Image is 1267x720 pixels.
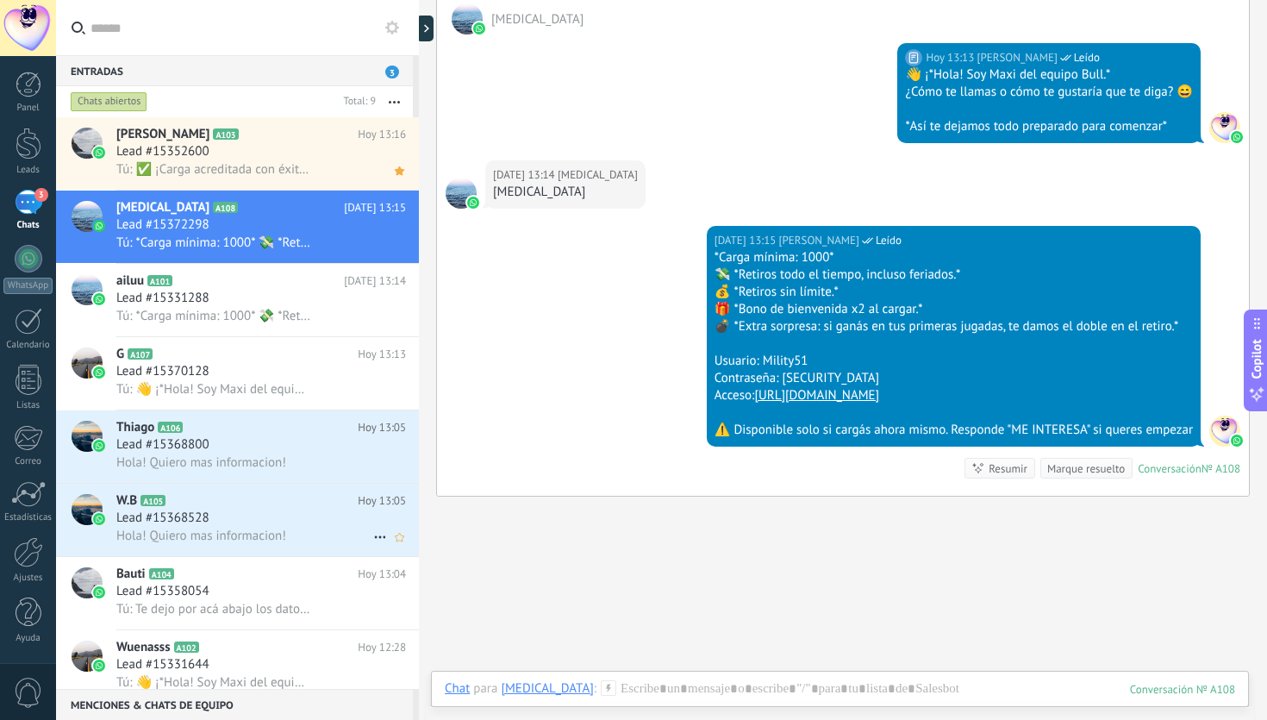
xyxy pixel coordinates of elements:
[337,93,376,110] div: Total: 9
[3,400,53,411] div: Listas
[93,660,105,672] img: icon
[1231,435,1243,447] img: waba.svg
[358,639,406,656] span: Hoy 12:28
[149,568,174,579] span: A104
[385,66,399,78] span: 3
[905,66,1193,84] div: 👋 ¡*Hola! Soy Maxi del equipo Bull.*
[93,293,105,305] img: icon
[56,264,419,336] a: avatariconailuuA101[DATE] 13:14Lead #15331288Tú: *Carga mínima: 1000* 💸 *Retiros todo el tiempo, ...
[1201,461,1240,476] div: № A108
[344,272,406,290] span: [DATE] 13:14
[1209,416,1240,447] span: Amir Sharif Rophail
[116,381,311,398] span: Tú: 👋 ¡*Hola! Soy Maxi del equipo Bull.* ¿Cómo te llamas o cómo te gustaría que te diga? 😄 *Así t...
[56,630,419,703] a: avatariconWuenasssA102Hoy 12:28Lead #15331644Tú: 👋 ¡*Hola! Soy Maxi del equipo Bull.* ¿Cómo te ll...
[416,16,434,41] div: Mostrar
[116,510,209,527] span: Lead #15368528
[56,337,419,410] a: avatariconGA107Hoy 13:13Lead #15370128Tú: 👋 ¡*Hola! Soy Maxi del equipo Bull.* ¿Cómo te llamas o ...
[93,513,105,525] img: icon
[452,3,483,34] span: Mili
[140,495,165,506] span: A105
[116,436,209,454] span: Lead #15368800
[71,91,147,112] div: Chats abiertos
[116,419,154,436] span: Thiago
[491,11,584,28] span: Mili
[905,118,1193,135] div: *Así te dejamos todo preparado para comenzar*
[56,557,419,629] a: avatariconBautiA104Hoy 13:04Lead #15358054Tú: Te dejo por acá abajo los datos de pago: ALIAS: [PE...
[174,642,199,653] span: A102
[715,422,1193,439] div: ⚠️ Disponible solo si cargás ahora mismo. Responde "ME INTERESA" si queres empezar
[116,601,311,617] span: Tú: Te dejo por acá abajo los datos de pago: ALIAS: [PERSON_NAME].equipobull esta a nombre [PERSO...
[56,191,419,263] a: avataricon[MEDICAL_DATA]A108[DATE] 13:15Lead #15372298Tú: *Carga mínima: 1000* 💸 *Retiros todo el...
[147,275,172,286] span: A101
[1130,682,1235,697] div: 108
[501,680,593,696] div: Mili
[1074,49,1100,66] span: Leído
[446,178,477,209] span: Mili
[715,232,779,249] div: [DATE] 13:15
[93,220,105,232] img: icon
[715,353,1193,370] div: Usuario: Mility51
[493,166,558,184] div: [DATE] 13:14
[116,492,137,510] span: W.B
[128,348,153,360] span: A107
[3,165,53,176] div: Leads
[116,272,144,290] span: ailuu
[715,266,1193,284] div: 💸 *Retiros todo el tiempo, incluso feriados.*
[116,454,286,471] span: Hola! Quiero mas informacion!
[3,573,53,584] div: Ajustes
[715,301,1193,318] div: 🎁 *Bono de bienvenida x2 al cargar.*
[905,84,1193,101] div: ¿Cómo te llamas o cómo te gustaría que te diga? 😄
[1047,460,1125,477] div: Marque resuelto
[56,484,419,556] a: avatariconW.BA105Hoy 13:05Lead #15368528Hola! Quiero mas informacion!
[56,410,419,483] a: avatariconThiagoA106Hoy 13:05Lead #15368800Hola! Quiero mas informacion!
[3,278,53,294] div: WhatsApp
[358,126,406,143] span: Hoy 13:16
[989,460,1027,477] div: Resumir
[926,49,977,66] div: Hoy 13:13
[3,103,53,114] div: Panel
[56,117,419,190] a: avataricon[PERSON_NAME]A103Hoy 13:16Lead #15352600Tú: ✅ ¡Carga acreditada con éxito! 👉 *A partir ...
[3,456,53,467] div: Correo
[56,689,413,720] div: Menciones & Chats de equipo
[358,492,406,510] span: Hoy 13:05
[3,340,53,351] div: Calendario
[358,346,406,363] span: Hoy 13:13
[116,308,311,324] span: Tú: *Carga mínima: 1000* 💸 *Retiros todo el tiempo, incluso feriados.* 💰 *Retiros sin límite.* 🎁 ...
[116,199,209,216] span: [MEDICAL_DATA]
[558,166,638,184] span: Mili
[116,566,146,583] span: Bauti
[116,363,209,380] span: Lead #15370128
[116,126,209,143] span: [PERSON_NAME]
[715,284,1193,301] div: 💰 *Retiros sin límite.*
[213,128,238,140] span: A103
[594,680,596,698] span: :
[116,674,311,691] span: Tú: 👋 ¡*Hola! Soy Maxi del equipo Bull.* ¿Cómo te llamas o cómo te gustaría que te diga? 😄 *Así t...
[93,147,105,159] img: icon
[493,184,638,201] div: [MEDICAL_DATA]
[1138,461,1201,476] div: Conversación
[1209,112,1240,143] span: Amir Sharif Rophail
[116,583,209,600] span: Lead #15358054
[467,197,479,209] img: waba.svg
[715,370,1193,387] div: Contraseña: [SECURITY_DATA]
[473,680,497,698] span: para
[3,220,53,231] div: Chats
[93,586,105,598] img: icon
[34,188,48,202] span: 3
[56,55,413,86] div: Entradas
[93,440,105,452] img: icon
[344,199,406,216] span: [DATE] 13:15
[93,366,105,379] img: icon
[358,566,406,583] span: Hoy 13:04
[116,290,209,307] span: Lead #15331288
[116,161,311,178] span: Tú: ✅ ¡Carga acreditada con éxito! 👉 *A partir de ahora, para tus próximas cargas escribinos dire...
[473,22,485,34] img: waba.svg
[116,235,311,251] span: Tú: *Carga mínima: 1000* 💸 *Retiros todo el tiempo, incluso feriados.* 💰 *Retiros sin límite.* 🎁 ...
[116,656,209,673] span: Lead #15331644
[977,49,1058,66] span: Amir Sharif Rophail (Oficina de Venta)
[158,422,183,433] span: A106
[876,232,902,249] span: Leído
[116,346,124,363] span: G
[779,232,859,249] span: Amir Sharif Rophail (Oficina de Venta)
[116,528,286,544] span: Hola! Quiero mas informacion!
